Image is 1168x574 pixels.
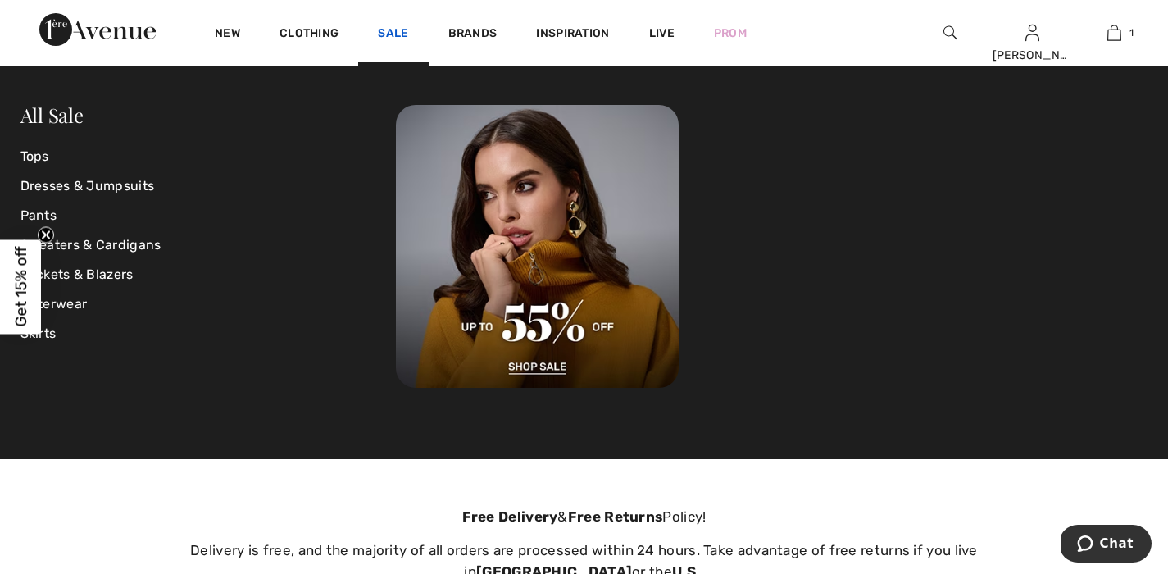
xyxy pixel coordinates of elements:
a: All Sale [20,102,84,128]
span: Inspiration [536,26,609,43]
span: 1 [1129,25,1134,40]
a: Prom [714,25,747,42]
a: Clothing [280,26,339,43]
img: My Bag [1107,23,1121,43]
a: Sign In [1025,25,1039,40]
img: search the website [943,23,957,43]
strong: Free Delivery [462,508,558,525]
a: Tops [20,142,397,171]
a: 1 [1074,23,1154,43]
iframe: Opens a widget where you can chat to one of our agents [1061,525,1152,566]
a: Brands [448,26,498,43]
p: & Policy! [164,507,1005,528]
button: Close teaser [38,227,54,244]
img: 250825113019_d881a28ff8cb6.jpg [396,105,679,388]
img: My Info [1025,23,1039,43]
a: Dresses & Jumpsuits [20,171,397,201]
a: Sweaters & Cardigans [20,230,397,260]
a: Jackets & Blazers [20,260,397,289]
a: Pants [20,201,397,230]
a: New [215,26,240,43]
a: Sale [378,26,408,43]
strong: Free Returns [568,508,663,525]
a: Live [649,25,675,42]
div: [PERSON_NAME] [993,47,1073,64]
a: Outerwear [20,289,397,319]
a: Skirts [20,319,397,348]
span: Get 15% off [11,247,30,327]
img: 1ère Avenue [39,13,156,46]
